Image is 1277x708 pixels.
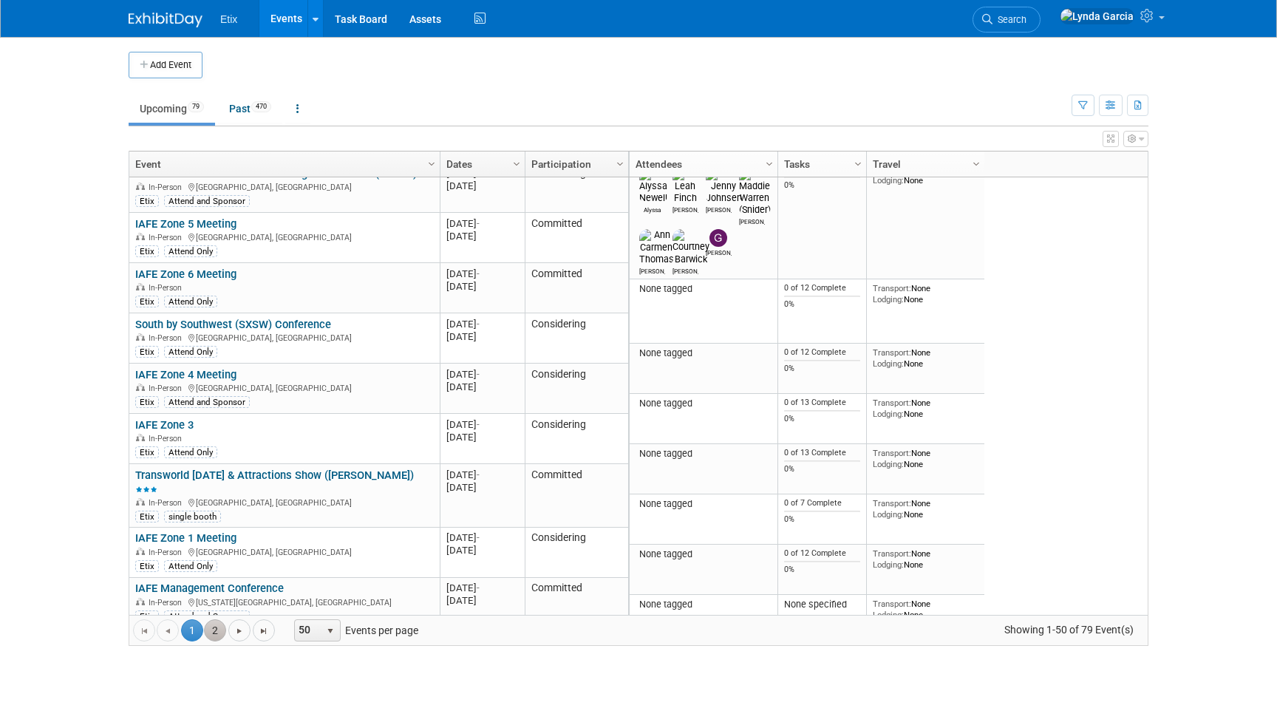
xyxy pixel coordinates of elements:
[784,347,861,358] div: 0 of 12 Complete
[784,398,861,408] div: 0 of 13 Complete
[477,319,480,330] span: -
[784,364,861,374] div: 0%
[784,152,857,177] a: Tasks
[164,560,217,572] div: Attend Only
[129,52,202,78] button: Add Event
[138,625,150,637] span: Go to the first page
[446,217,518,230] div: [DATE]
[873,559,904,570] span: Lodging:
[446,431,518,443] div: [DATE]
[873,599,979,620] div: None None
[446,268,518,280] div: [DATE]
[133,619,155,641] a: Go to the first page
[636,548,772,560] div: None tagged
[135,582,284,595] a: IAFE Management Conference
[135,446,159,458] div: Etix
[424,152,440,174] a: Column Settings
[446,318,518,330] div: [DATE]
[706,204,732,214] div: Jenny Johnsen
[739,169,771,216] img: Maddie Warren (Snider)
[188,101,204,112] span: 79
[511,158,522,170] span: Column Settings
[135,545,433,558] div: [GEOGRAPHIC_DATA], [GEOGRAPHIC_DATA]
[149,598,186,607] span: In-Person
[135,318,331,331] a: South by Southwest (SXSW) Conference
[706,169,742,204] img: Jenny Johnsen
[135,396,159,408] div: Etix
[525,414,628,464] td: Considering
[525,464,628,528] td: Committed
[477,268,480,279] span: -
[636,152,768,177] a: Attendees
[739,216,765,225] div: Maddie Warren (Snider)
[129,95,215,123] a: Upcoming79
[639,229,674,265] img: Ann Carmen Thomas
[525,213,628,263] td: Committed
[613,152,629,174] a: Column Settings
[136,233,145,240] img: In-Person Event
[784,599,861,610] div: None specified
[446,230,518,242] div: [DATE]
[135,496,433,508] div: [GEOGRAPHIC_DATA], [GEOGRAPHIC_DATA]
[991,619,1148,640] span: Showing 1-50 of 79 Event(s)
[784,448,861,458] div: 0 of 13 Complete
[446,531,518,544] div: [DATE]
[477,369,480,380] span: -
[135,531,236,545] a: IAFE Zone 1 Meeting
[873,152,975,177] a: Travel
[149,498,186,508] span: In-Person
[149,548,186,557] span: In-Person
[258,625,270,637] span: Go to the last page
[164,511,221,523] div: single booth
[636,283,772,295] div: None tagged
[873,448,979,469] div: None None
[164,296,217,307] div: Attend Only
[639,169,667,204] img: Alyssa Newell
[135,469,414,496] a: Transworld [DATE] & Attractions Show ([PERSON_NAME])
[873,398,911,408] span: Transport:
[784,464,861,474] div: 0%
[157,619,179,641] a: Go to the previous page
[525,313,628,364] td: Considering
[973,7,1041,33] a: Search
[477,469,480,480] span: -
[446,368,518,381] div: [DATE]
[220,13,237,25] span: Etix
[136,598,145,605] img: In-Person Event
[135,167,417,180] a: Southeast Council of Airshows Regional Summit (SECAS)
[446,180,518,192] div: [DATE]
[446,469,518,481] div: [DATE]
[969,152,985,174] a: Column Settings
[509,152,525,174] a: Column Settings
[149,333,186,343] span: In-Person
[636,599,772,610] div: None tagged
[162,625,174,637] span: Go to the previous page
[135,596,433,608] div: [US_STATE][GEOGRAPHIC_DATA], [GEOGRAPHIC_DATA]
[135,560,159,572] div: Etix
[164,195,250,207] div: Attend and Sponsor
[851,152,867,174] a: Column Settings
[135,231,433,243] div: [GEOGRAPHIC_DATA], [GEOGRAPHIC_DATA]
[135,331,433,344] div: [GEOGRAPHIC_DATA], [GEOGRAPHIC_DATA]
[970,158,982,170] span: Column Settings
[873,548,979,570] div: None None
[873,610,904,620] span: Lodging:
[477,582,480,593] span: -
[531,152,619,177] a: Participation
[135,511,159,523] div: Etix
[136,384,145,391] img: In-Person Event
[992,14,1026,25] span: Search
[135,610,159,622] div: Etix
[763,158,775,170] span: Column Settings
[135,346,159,358] div: Etix
[873,498,979,520] div: None None
[149,283,186,293] span: In-Person
[477,218,480,229] span: -
[873,398,979,419] div: None None
[446,481,518,494] div: [DATE]
[873,347,911,358] span: Transport:
[639,265,665,275] div: Ann Carmen Thomas
[446,544,518,556] div: [DATE]
[873,283,911,293] span: Transport:
[149,384,186,393] span: In-Person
